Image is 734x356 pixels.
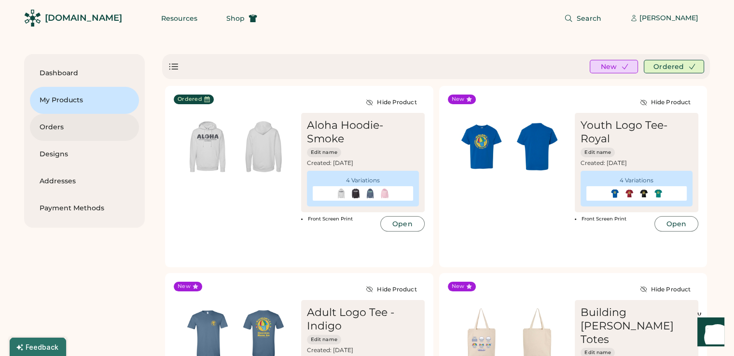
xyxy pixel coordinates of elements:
[575,216,651,222] li: Front Screen Print
[45,12,122,24] div: [DOMAIN_NAME]
[624,188,635,199] img: generate-image
[653,188,664,199] img: generate-image
[40,177,129,186] div: Addresses
[307,346,419,354] div: Created: [DATE]
[644,60,704,73] button: Ordered
[346,177,380,184] div: 4 Variations
[40,204,129,213] div: Payment Methods
[178,283,191,290] div: New
[336,188,346,199] img: generate-image
[452,283,465,290] div: New
[168,61,180,72] div: Show list view
[620,177,653,184] div: 4 Variations
[581,306,692,346] div: Building [PERSON_NAME] Totes
[581,159,692,167] div: Created: [DATE]
[581,119,692,146] div: Youth Logo Tee-Royal
[609,188,620,199] img: generate-image
[365,188,375,199] img: generate-image
[215,9,269,28] button: Shop
[654,216,698,232] button: Open
[350,188,361,199] img: generate-image
[632,282,698,297] button: Hide Product
[307,335,341,344] button: Edit name
[24,10,41,27] img: Rendered Logo - Screens
[379,188,390,199] img: generate-image
[358,282,424,297] button: Hide Product
[358,95,424,110] button: Hide Product
[204,96,210,102] button: Last Order Date:
[688,313,730,354] iframe: Front Chat
[452,96,465,103] div: New
[581,148,615,157] button: Edit name
[639,14,698,23] div: [PERSON_NAME]
[235,119,291,175] img: generate-image
[307,306,419,333] div: Adult Logo Tee - Indigo
[638,188,649,199] img: generate-image
[301,216,377,222] li: Front Screen Print
[307,119,419,146] div: Aloha Hoodie-Smoke
[577,15,601,22] span: Search
[509,119,565,175] img: generate-image
[553,9,613,28] button: Search
[226,15,245,22] span: Shop
[590,60,638,73] button: New
[180,119,235,175] img: generate-image
[307,148,341,157] button: Edit name
[380,216,424,232] button: Open
[150,9,209,28] button: Resources
[454,119,510,175] img: generate-image
[178,96,202,103] div: Ordered
[40,68,129,78] div: Dashboard
[40,123,129,132] div: Orders
[40,150,129,159] div: Designs
[307,159,419,167] div: Created: [DATE]
[40,96,129,105] div: My Products
[632,95,698,110] button: Hide Product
